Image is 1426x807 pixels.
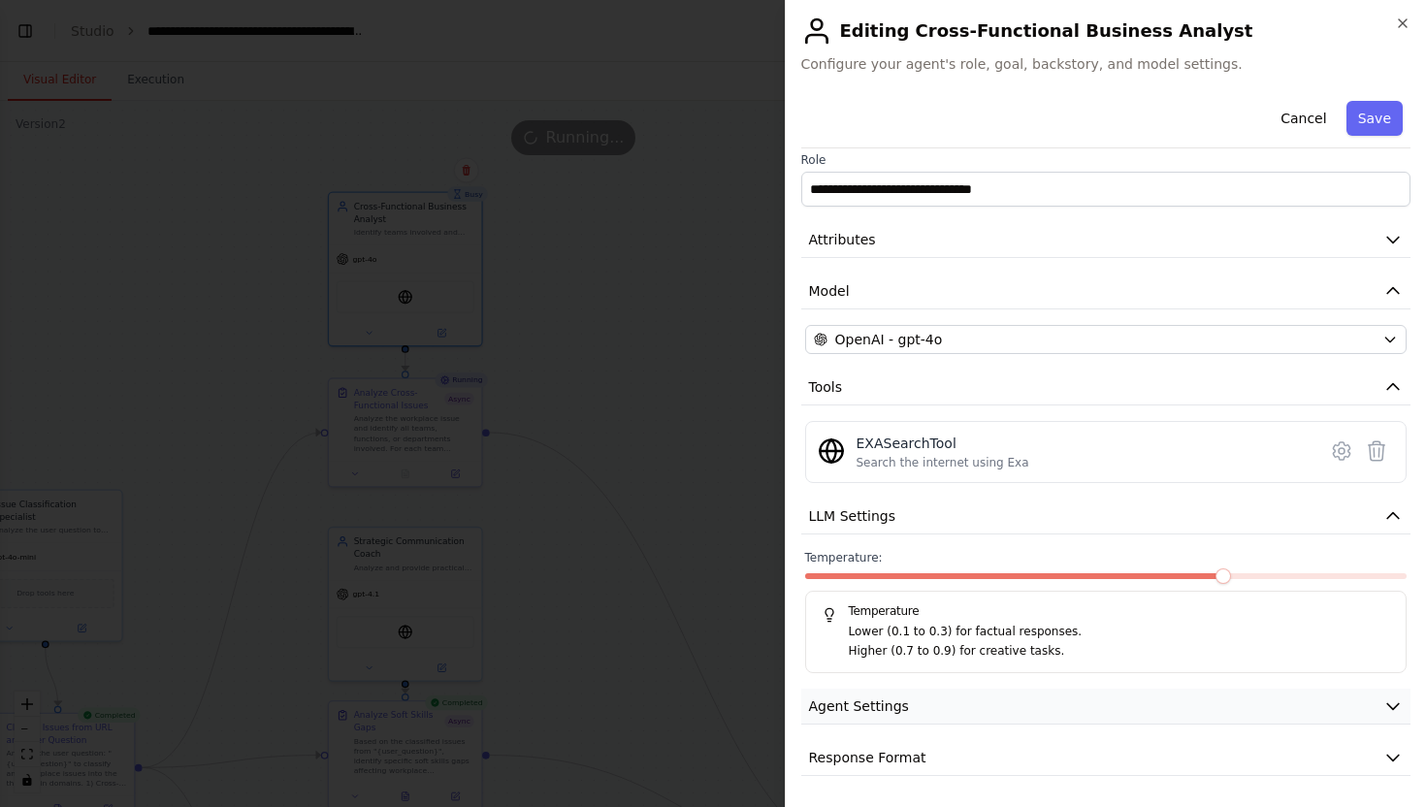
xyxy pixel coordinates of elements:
[801,740,1411,776] button: Response Format
[801,222,1411,258] button: Attributes
[1269,101,1338,136] button: Cancel
[1324,434,1359,468] button: Configure tool
[857,434,1029,453] div: EXASearchTool
[805,325,1408,354] button: OpenAI - gpt-4o
[801,689,1411,725] button: Agent Settings
[849,642,1391,662] p: Higher (0.7 to 0.9) for creative tasks.
[809,506,896,526] span: LLM Settings
[801,499,1411,534] button: LLM Settings
[1346,101,1403,136] button: Save
[801,274,1411,309] button: Model
[801,16,1411,47] h2: Editing Cross-Functional Business Analyst
[809,281,850,301] span: Model
[809,377,843,397] span: Tools
[801,54,1411,74] span: Configure your agent's role, goal, backstory, and model settings.
[1359,434,1394,468] button: Delete tool
[835,330,943,349] span: OpenAI - gpt-4o
[822,603,1391,619] h5: Temperature
[809,748,926,767] span: Response Format
[801,370,1411,405] button: Tools
[857,455,1029,470] div: Search the internet using Exa
[805,550,883,565] span: Temperature:
[818,437,845,465] img: EXASearchTool
[809,230,876,249] span: Attributes
[801,152,1411,168] label: Role
[849,623,1391,642] p: Lower (0.1 to 0.3) for factual responses.
[809,696,909,716] span: Agent Settings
